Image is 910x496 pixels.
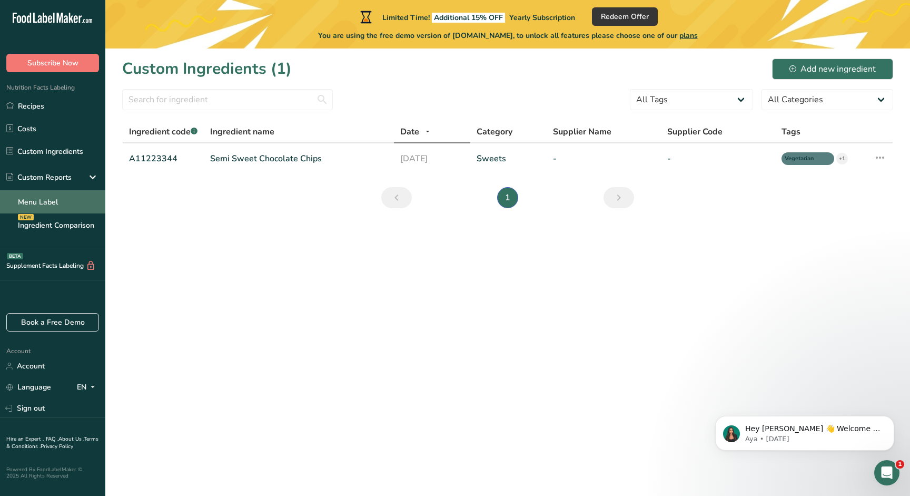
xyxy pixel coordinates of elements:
[6,378,51,396] a: Language
[210,152,388,165] a: Semi Sweet Chocolate Chips
[6,466,99,479] div: Powered By FoodLabelMaker © 2025 All Rights Reserved
[896,460,904,469] span: 1
[58,435,84,443] a: About Us .
[129,126,197,138] span: Ingredient code
[122,89,333,110] input: Search for ingredient
[553,152,655,165] a: -
[210,125,274,138] span: Ingredient name
[789,63,876,75] div: Add new ingredient
[7,253,23,259] div: BETA
[41,443,73,450] a: Privacy Policy
[553,125,611,138] span: Supplier Name
[129,152,197,165] a: A11223344
[679,31,698,41] span: plans
[318,30,698,41] span: You are using the free demo version of [DOMAIN_NAME], to unlock all features please choose one of...
[592,7,658,26] button: Redeem Offer
[18,214,34,220] div: NEW
[6,435,98,450] a: Terms & Conditions .
[667,152,769,165] a: -
[400,125,419,138] span: Date
[432,13,505,23] span: Additional 15% OFF
[699,394,910,468] iframe: Intercom notifications message
[6,172,72,183] div: Custom Reports
[6,54,99,72] button: Subscribe Now
[46,435,58,443] a: FAQ .
[381,187,412,208] a: Previous
[6,313,99,332] a: Book a Free Demo
[772,59,893,80] button: Add new ingredient
[6,435,44,443] a: Hire an Expert .
[358,11,575,23] div: Limited Time!
[477,152,540,165] a: Sweets
[836,153,848,164] div: +1
[27,57,78,69] span: Subscribe Now
[509,13,575,23] span: Yearly Subscription
[77,381,99,394] div: EN
[782,125,800,138] span: Tags
[604,187,634,208] a: Next
[601,11,649,22] span: Redeem Offer
[785,154,822,163] span: Vegetarian
[874,460,899,485] iframe: Intercom live chat
[477,125,512,138] span: Category
[122,57,292,81] h1: Custom Ingredients (1)
[400,152,464,165] a: [DATE]
[667,125,723,138] span: Supplier Code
